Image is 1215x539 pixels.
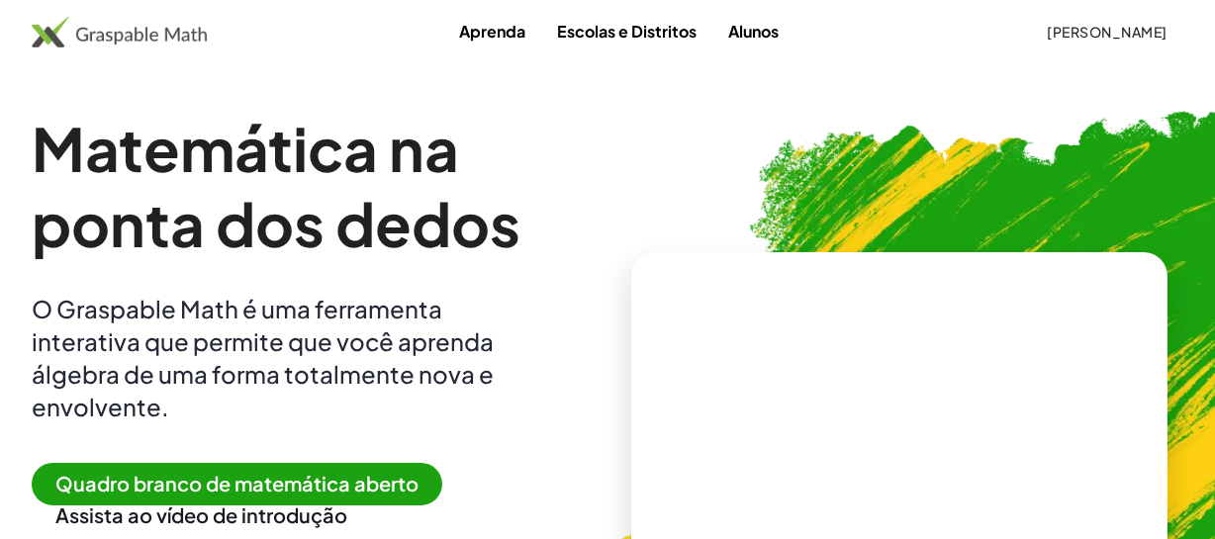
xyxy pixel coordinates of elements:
a: Quadro branco de matemática aberto [32,475,458,495]
font: Escolas e Distritos [557,21,697,42]
button: Assista ao vídeo de introdução [55,502,347,528]
font: Matemática na ponta dos dedos [32,111,520,260]
button: [PERSON_NAME] [1031,14,1183,49]
a: Aprenda [443,13,541,49]
video: O que é isso? Isto é notação matemática dinâmica. A notação matemática dinâmica desempenha um pap... [751,335,1048,484]
font: [PERSON_NAME] [1048,23,1168,41]
font: Aprenda [459,21,525,42]
a: Escolas e Distritos [541,13,712,49]
a: Alunos [712,13,794,49]
font: Alunos [728,21,779,42]
font: Quadro branco de matemática aberto [55,471,419,495]
font: O Graspable Math é uma ferramenta interativa que permite que você aprenda álgebra de uma forma to... [32,294,494,421]
font: Assista ao vídeo de introdução [55,502,347,527]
